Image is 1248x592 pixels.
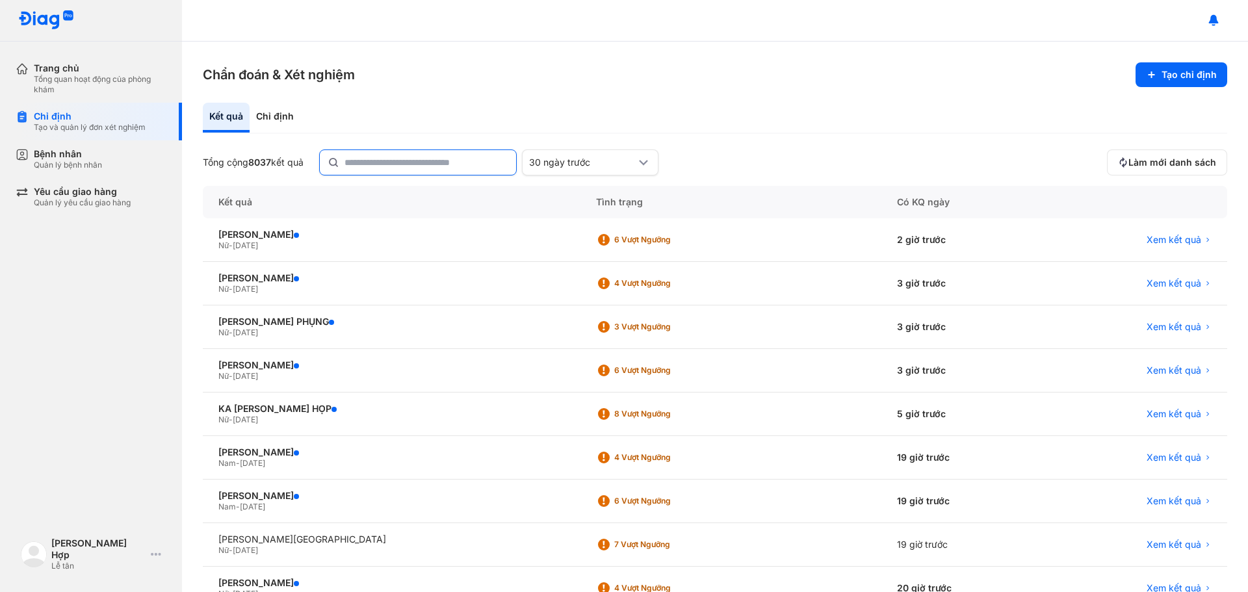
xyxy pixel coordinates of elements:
span: Xem kết quả [1147,277,1201,289]
span: - [229,415,233,424]
div: [PERSON_NAME][GEOGRAPHIC_DATA] [218,534,565,545]
span: Nữ [218,371,229,381]
span: [DATE] [233,415,258,424]
div: 4 Vượt ngưỡng [614,452,718,463]
span: - [236,502,240,511]
div: 19 giờ trước [881,480,1045,523]
div: 3 giờ trước [881,349,1045,393]
div: Tình trạng [580,186,881,218]
div: [PERSON_NAME] [218,490,565,502]
span: - [229,240,233,250]
div: Lễ tân [51,561,146,571]
span: Xem kết quả [1147,539,1201,550]
div: 6 Vượt ngưỡng [614,235,718,245]
div: 5 giờ trước [881,393,1045,436]
span: - [229,371,233,381]
span: [DATE] [233,240,258,250]
div: [PERSON_NAME] [218,446,565,458]
span: Nữ [218,240,229,250]
div: Quản lý yêu cầu giao hàng [34,198,131,208]
span: - [229,545,233,555]
div: Chỉ định [34,110,146,122]
div: [PERSON_NAME] [218,359,565,371]
span: - [236,458,240,468]
span: Xem kết quả [1147,495,1201,507]
div: Quản lý bệnh nhân [34,160,102,170]
div: [PERSON_NAME] [218,229,565,240]
div: 3 Vượt ngưỡng [614,322,718,332]
span: Làm mới danh sách [1128,157,1216,168]
div: Yêu cầu giao hàng [34,186,131,198]
span: 8037 [248,157,271,168]
div: 30 ngày trước [529,157,636,168]
button: Làm mới danh sách [1107,149,1227,175]
span: [DATE] [240,458,265,468]
span: Xem kết quả [1147,321,1201,333]
div: 3 giờ trước [881,262,1045,305]
span: Xem kết quả [1147,365,1201,376]
span: [DATE] [233,284,258,294]
div: 3 giờ trước [881,305,1045,349]
span: Nam [218,458,236,468]
div: [PERSON_NAME] PHỤNG [218,316,565,328]
div: 19 giờ trước [881,523,1045,567]
div: Kết quả [203,103,250,133]
span: Xem kết quả [1147,452,1201,463]
div: Tổng quan hoạt động của phòng khám [34,74,166,95]
span: Nữ [218,545,229,555]
div: KA [PERSON_NAME] HỌP [218,403,565,415]
div: 6 Vượt ngưỡng [614,496,718,506]
div: [PERSON_NAME] [218,577,565,589]
span: Xem kết quả [1147,408,1201,420]
div: Tổng cộng kết quả [203,157,304,168]
div: 4 Vượt ngưỡng [614,278,718,289]
span: Nữ [218,284,229,294]
button: Tạo chỉ định [1136,62,1227,87]
div: 7 Vượt ngưỡng [614,539,718,550]
span: - [229,328,233,337]
h3: Chẩn đoán & Xét nghiệm [203,66,355,84]
span: Nữ [218,415,229,424]
div: 19 giờ trước [881,436,1045,480]
span: Nữ [218,328,229,337]
span: [DATE] [240,502,265,511]
div: [PERSON_NAME] [218,272,565,284]
div: 6 Vượt ngưỡng [614,365,718,376]
span: Nam [218,502,236,511]
img: logo [18,10,74,31]
div: Kết quả [203,186,580,218]
span: Xem kết quả [1147,234,1201,246]
span: - [229,284,233,294]
div: 8 Vượt ngưỡng [614,409,718,419]
div: Bệnh nhân [34,148,102,160]
img: logo [21,541,47,567]
div: Tạo và quản lý đơn xét nghiệm [34,122,146,133]
div: [PERSON_NAME] Hợp [51,537,146,561]
div: Có KQ ngày [881,186,1045,218]
span: [DATE] [233,328,258,337]
span: [DATE] [233,545,258,555]
div: Chỉ định [250,103,300,133]
div: Trang chủ [34,62,166,74]
div: 2 giờ trước [881,218,1045,262]
span: [DATE] [233,371,258,381]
